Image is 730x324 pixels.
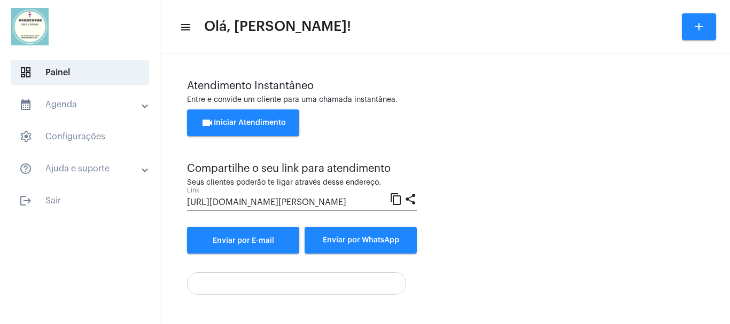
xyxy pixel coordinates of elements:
mat-icon: sidenav icon [180,21,190,34]
mat-icon: content_copy [390,192,402,205]
mat-icon: add [693,20,705,33]
div: Seus clientes poderão te ligar através desse endereço. [187,179,417,187]
button: Enviar por WhatsApp [305,227,417,254]
mat-expansion-panel-header: sidenav iconAgenda [6,92,160,117]
span: Sair [11,188,149,214]
mat-icon: share [404,192,417,205]
mat-icon: sidenav icon [19,162,32,175]
mat-panel-title: Agenda [19,98,143,111]
span: Enviar por E-mail [213,237,274,244]
div: Compartilhe o seu link para atendimento [187,163,417,175]
img: 5d8d47a4-7bd9-c6b3-230d-111f976e2b05.jpeg [9,5,51,48]
button: Iniciar Atendimento [187,109,299,136]
span: Painel [11,60,149,85]
mat-icon: sidenav icon [19,98,32,111]
span: sidenav icon [19,130,32,143]
span: Iniciar Atendimento [201,119,286,127]
div: Entre e convide um cliente para uma chamada instantânea. [187,96,703,104]
mat-expansion-panel-header: sidenav iconAjuda e suporte [6,156,160,181]
span: sidenav icon [19,66,32,79]
mat-panel-title: Ajuda e suporte [19,162,143,175]
mat-icon: videocam [201,116,214,129]
span: Enviar por WhatsApp [323,236,399,244]
mat-icon: sidenav icon [19,194,32,207]
span: Olá, [PERSON_NAME]! [204,18,351,35]
span: Configurações [11,124,149,149]
a: Enviar por E-mail [187,227,299,254]
div: Atendimento Instantâneo [187,80,703,92]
